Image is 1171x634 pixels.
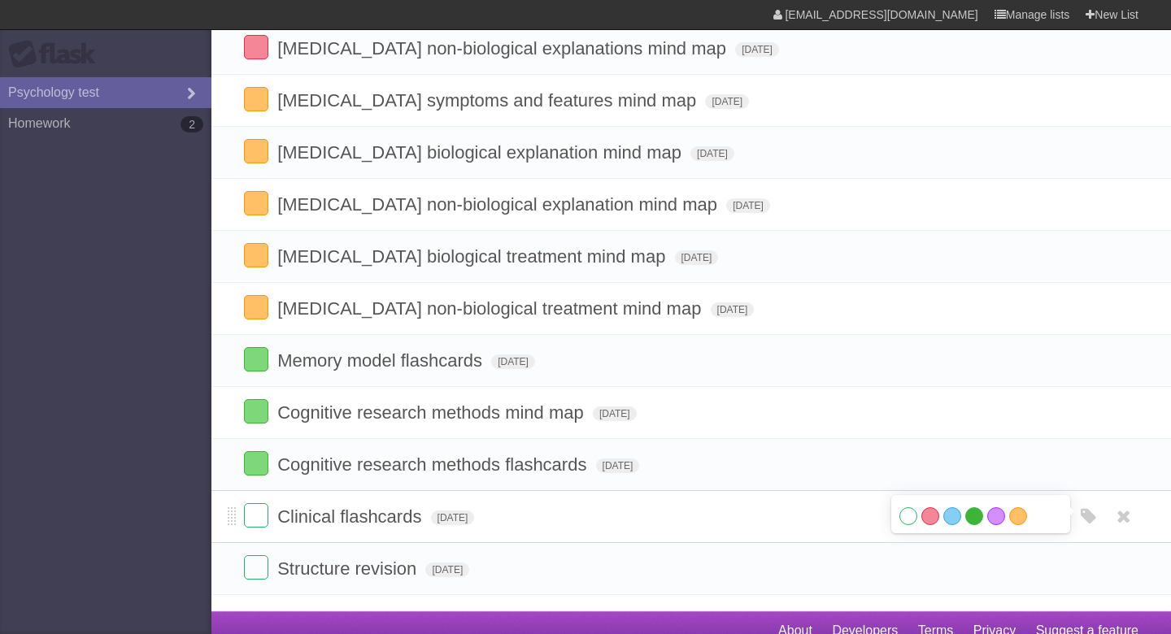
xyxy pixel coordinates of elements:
[8,40,106,69] div: Flask
[705,94,749,109] span: [DATE]
[277,350,486,371] span: Memory model flashcards
[244,451,268,475] label: Done
[244,191,268,215] label: Done
[593,406,637,421] span: [DATE]
[987,507,1005,525] label: Purple
[244,503,268,528] label: Done
[277,90,700,111] span: [MEDICAL_DATA] symptoms and features mind map
[675,250,719,265] span: [DATE]
[943,507,961,525] label: Blue
[244,139,268,163] label: Done
[277,246,669,267] span: [MEDICAL_DATA] biological treatment mind map
[277,402,588,423] span: Cognitive research methods mind map
[244,399,268,423] label: Done
[277,194,721,215] span: [MEDICAL_DATA] non-biological explanation mind map
[921,507,939,525] label: Red
[244,347,268,371] label: Done
[181,116,203,132] b: 2
[244,35,268,59] label: Done
[277,298,705,319] span: [MEDICAL_DATA] non-biological treatment mind map
[244,87,268,111] label: Done
[277,454,590,475] span: Cognitive research methods flashcards
[690,146,734,161] span: [DATE]
[491,354,535,369] span: [DATE]
[711,302,755,317] span: [DATE]
[726,198,770,213] span: [DATE]
[735,42,779,57] span: [DATE]
[244,243,268,267] label: Done
[425,562,469,577] span: [DATE]
[277,506,425,527] span: Clinical flashcards
[277,142,686,163] span: [MEDICAL_DATA] biological explanation mind map
[596,458,640,473] span: [DATE]
[899,507,917,525] label: White
[965,507,983,525] label: Green
[277,558,420,579] span: Structure revision
[431,510,475,525] span: [DATE]
[1009,507,1027,525] label: Orange
[244,555,268,580] label: Done
[244,295,268,319] label: Done
[277,38,730,59] span: [MEDICAL_DATA] non-biological explanations mind map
